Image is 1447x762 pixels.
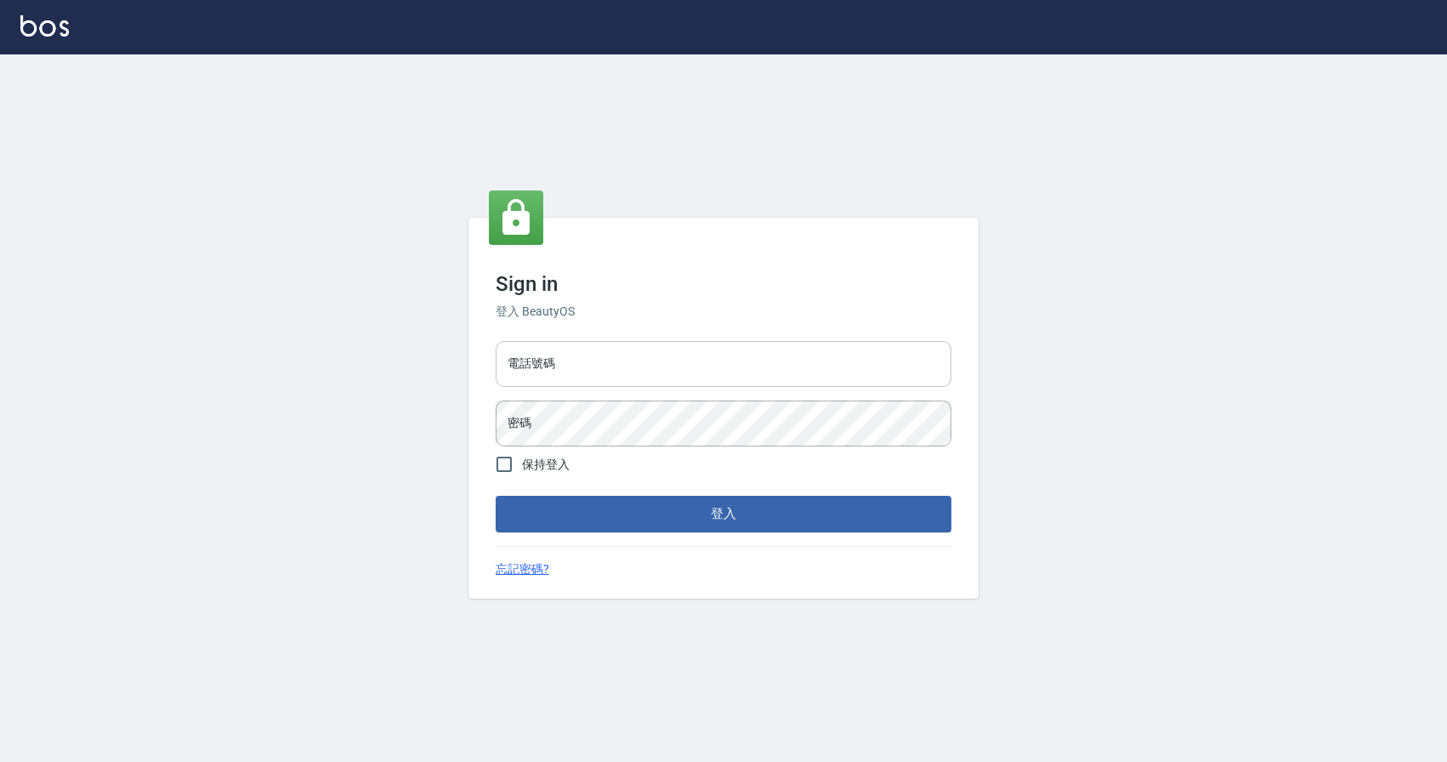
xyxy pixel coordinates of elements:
[496,560,549,578] a: 忘記密碼?
[496,303,951,321] h6: 登入 BeautyOS
[20,15,69,37] img: Logo
[496,496,951,532] button: 登入
[496,272,951,296] h3: Sign in
[522,456,570,474] span: 保持登入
